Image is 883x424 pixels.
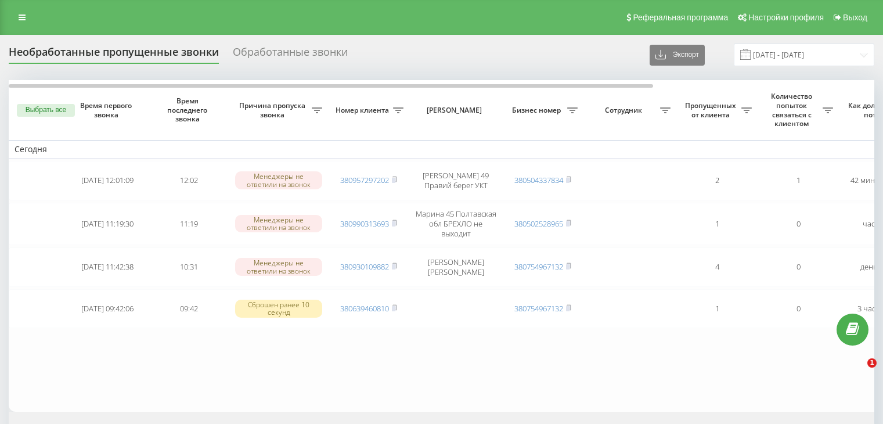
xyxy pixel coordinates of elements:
span: Выход [843,13,867,22]
span: Реферальная программа [633,13,728,22]
td: [DATE] 12:01:09 [67,161,148,200]
div: Менеджеры не ответили на звонок [235,171,322,189]
div: Менеджеры не ответили на звонок [235,215,322,232]
td: 10:31 [148,247,229,287]
td: 1 [758,161,839,200]
iframe: Intercom live chat [844,358,871,386]
a: 380639460810 [340,303,389,314]
td: [PERSON_NAME] 49 Правий берег УКТ [409,161,502,200]
td: 4 [676,247,758,287]
span: Количество попыток связаться с клиентом [763,92,823,128]
span: Время последнего звонка [157,96,220,124]
td: 0 [758,289,839,329]
span: Причина пропуска звонка [235,101,312,119]
td: 1 [676,203,758,245]
span: Номер клиента [334,106,393,115]
div: Обработанные звонки [233,46,348,64]
td: 0 [758,203,839,245]
div: Сброшен ранее 10 секунд [235,300,322,317]
td: 1 [676,289,758,329]
button: Экспорт [650,45,705,66]
span: [PERSON_NAME] [419,106,492,115]
td: [DATE] 09:42:06 [67,289,148,329]
span: Сотрудник [589,106,660,115]
span: 1 [867,358,877,368]
a: 380754967132 [514,261,563,272]
td: 12:02 [148,161,229,200]
td: Марина 45 Полтавская обл БРЕХЛО не выходит [409,203,502,245]
div: Менеджеры не ответили на звонок [235,258,322,275]
a: 380502528965 [514,218,563,229]
td: [DATE] 11:42:38 [67,247,148,287]
a: 380754967132 [514,303,563,314]
button: Выбрать все [17,104,75,117]
td: 09:42 [148,289,229,329]
a: 380930109882 [340,261,389,272]
a: 380504337834 [514,175,563,185]
td: 2 [676,161,758,200]
td: [PERSON_NAME] [PERSON_NAME] [409,247,502,287]
td: 0 [758,247,839,287]
td: [DATE] 11:19:30 [67,203,148,245]
span: Бизнес номер [508,106,567,115]
td: 11:19 [148,203,229,245]
a: 380957297202 [340,175,389,185]
a: 380990313693 [340,218,389,229]
span: Пропущенных от клиента [682,101,741,119]
span: Настройки профиля [748,13,824,22]
span: Время первого звонка [76,101,139,119]
div: Необработанные пропущенные звонки [9,46,219,64]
